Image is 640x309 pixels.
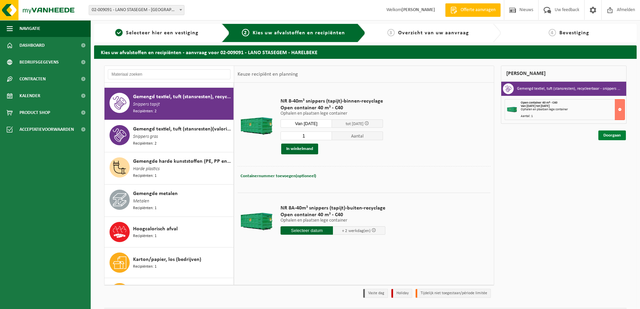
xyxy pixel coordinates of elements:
[549,29,556,36] span: 4
[387,29,395,36] span: 3
[104,247,234,278] button: Karton/papier, los (bedrijven) Recipiënten: 1
[234,66,301,83] div: Keuze recipiënt en planning
[19,87,40,104] span: Kalender
[521,115,625,118] div: Aantal: 1
[521,104,550,108] strong: Van [DATE] tot [DATE]
[416,289,491,298] li: Tijdelijk niet toegestaan/période limitée
[133,108,157,115] span: Recipiënten: 2
[133,133,158,141] span: Snippers gras
[94,45,637,59] h2: Kies uw afvalstoffen en recipiënten - aanvraag voor 02-009091 - LANO STASEGEM - HARELBEKE
[342,229,371,233] span: + 2 werkdag(en)
[133,190,178,198] span: Gemengde metalen
[104,88,234,120] button: Gemengd textiel, tuft (stansresten), recycleerbaar Snippers tapijt Recipiënten: 2
[281,226,333,235] input: Selecteer datum
[133,173,157,179] span: Recipiënten: 1
[445,3,501,17] a: Offerte aanvragen
[281,98,383,105] span: NR 8-40m³ snippers (tapijt)-binnen-recyclage
[281,211,385,218] span: Open container 40 m³ - C40
[521,108,625,111] div: Ophalen en plaatsen lege container
[517,83,621,94] h3: Gemengd textiel, tuft (stansresten), recycleerbaar - snippers tapijt
[521,101,557,105] span: Open container 40 m³ - C40
[281,111,383,116] p: Ophalen en plaatsen lege container
[242,29,249,36] span: 2
[398,30,469,36] span: Overzicht van uw aanvraag
[281,144,318,154] button: In winkelmand
[133,141,157,147] span: Recipiënten: 2
[19,37,45,54] span: Dashboard
[19,104,50,121] span: Product Shop
[19,54,59,71] span: Bedrijfsgegevens
[19,20,40,37] span: Navigatie
[391,289,412,298] li: Holiday
[104,185,234,217] button: Gemengde metalen Metalen Recipiënten: 1
[598,130,626,140] a: Doorgaan
[115,29,123,36] span: 1
[133,283,174,291] span: Kartonnen buizen
[281,105,383,111] span: Open container 40 m³ - C40
[133,198,149,205] span: Metalen
[133,101,160,108] span: Snippers tapijt
[133,264,157,270] span: Recipiënten: 1
[401,7,435,12] strong: [PERSON_NAME]
[133,225,178,233] span: Hoogcalorisch afval
[104,152,234,185] button: Gemengde harde kunststoffen (PE, PP en PVC), recycleerbaar (industrieel) Harde plastics Recipiënt...
[133,256,201,264] span: Karton/papier, los (bedrijven)
[253,30,345,36] span: Kies uw afvalstoffen en recipiënten
[332,131,383,140] span: Aantal
[19,121,74,138] span: Acceptatievoorwaarden
[559,30,589,36] span: Bevestiging
[133,233,157,239] span: Recipiënten: 1
[126,30,199,36] span: Selecteer hier een vestiging
[133,93,232,101] span: Gemengd textiel, tuft (stansresten), recycleerbaar
[133,205,157,211] span: Recipiënten: 1
[108,69,230,79] input: Materiaal zoeken
[133,125,232,133] span: Gemengd textiel, tuft (stansresten)(valorisatie)
[133,165,160,173] span: Harde plastics
[104,217,234,247] button: Hoogcalorisch afval Recipiënten: 1
[19,71,46,87] span: Contracten
[89,5,184,15] span: 02-009091 - LANO STASEGEM - HARELBEKE
[97,29,216,37] a: 1Selecteer hier een vestiging
[104,120,234,152] button: Gemengd textiel, tuft (stansresten)(valorisatie) Snippers gras Recipiënten: 2
[281,205,385,211] span: NR 8A-40m³ snippers (tapijt)-buiten-recyclage
[281,119,332,128] input: Selecteer datum
[363,289,388,298] li: Vaste dag
[240,171,317,181] button: Containernummer toevoegen(optioneel)
[346,122,364,126] span: tot [DATE]
[133,157,232,165] span: Gemengde harde kunststoffen (PE, PP en PVC), recycleerbaar (industrieel)
[459,7,497,13] span: Offerte aanvragen
[241,174,316,178] span: Containernummer toevoegen(optioneel)
[501,66,627,82] div: [PERSON_NAME]
[281,218,385,223] p: Ophalen en plaatsen lege container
